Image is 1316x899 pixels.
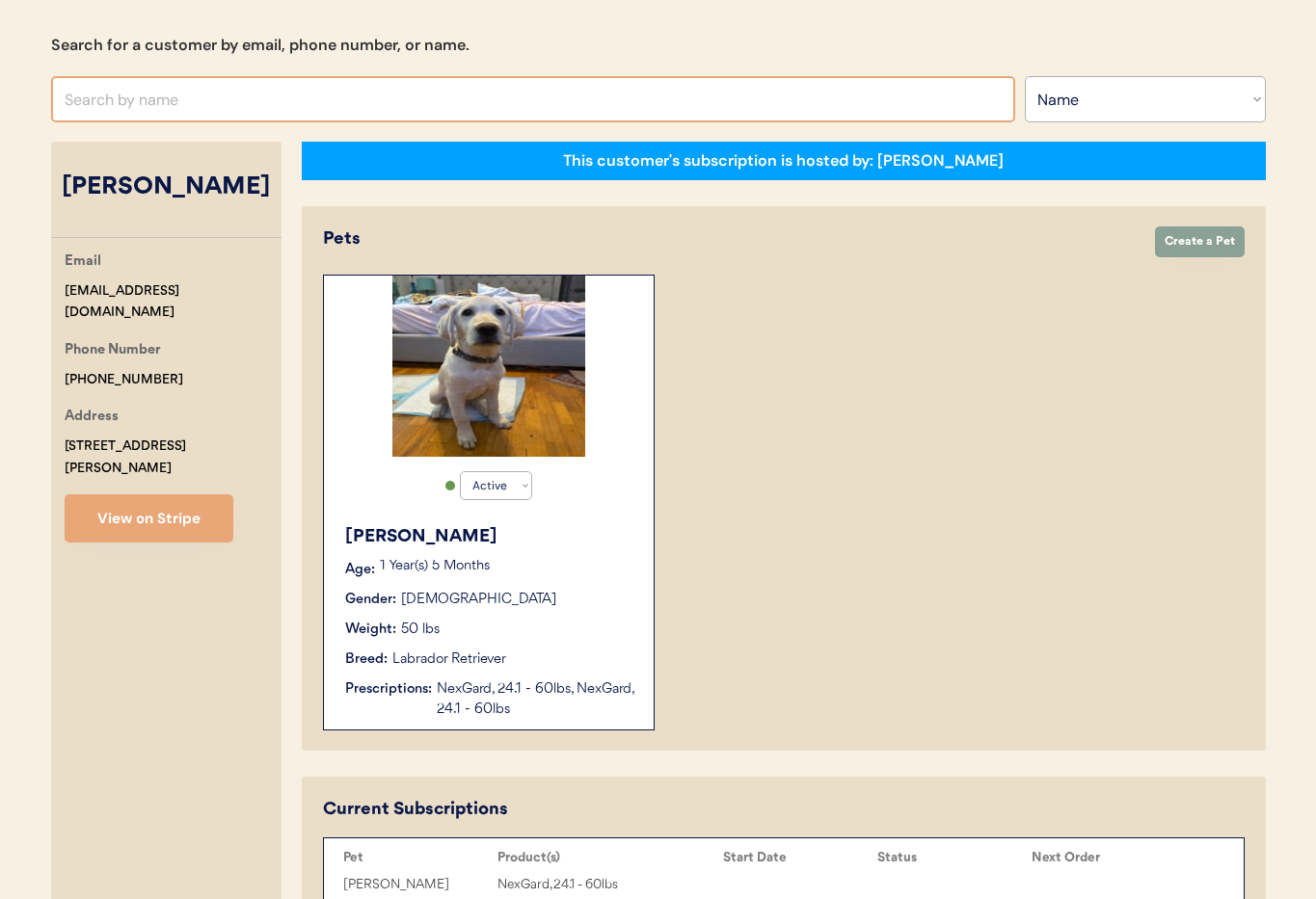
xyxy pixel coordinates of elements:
[65,406,119,430] div: Address
[345,679,432,700] div: Prescriptions:
[345,620,396,640] div: Weight:
[392,276,585,457] img: image.jpg
[877,850,1022,865] div: Status
[380,560,634,573] p: 1 Year(s) 5 Months
[345,649,388,670] div: Breed:
[51,34,470,57] div: Search for a customer by email, phone number, or name.
[65,494,233,542] button: View on Stripe
[1032,850,1176,865] div: Next Order
[343,874,488,896] div: [PERSON_NAME]
[51,170,282,206] div: [PERSON_NAME]
[401,590,556,610] div: [DEMOGRAPHIC_DATA]
[345,560,375,580] div: Age:
[65,436,282,480] div: [STREET_ADDRESS][PERSON_NAME]
[65,280,282,325] div: [EMAIL_ADDRESS][DOMAIN_NAME]
[65,369,183,391] div: [PHONE_NUMBER]
[497,850,713,865] div: Product(s)
[723,850,868,865] div: Start Date
[323,797,508,823] div: Current Subscriptions
[65,339,161,363] div: Phone Number
[343,850,488,865] div: Pet
[51,76,1015,122] input: Search by name
[323,226,1136,252] div: Pets
[437,679,634,720] div: NexGard, 24.1 - 60lbs, NexGard, 24.1 - 60lbs
[497,874,713,896] div: NexGard, 24.1 - 60lbs
[1155,226,1245,257] button: Create a Pet
[563,150,1004,172] div: This customer's subscription is hosted by: [PERSON_NAME]
[65,251,101,275] div: Email
[345,590,396,610] div: Gender:
[345,524,634,550] div: [PERSON_NAME]
[392,649,506,670] div: Labrador Retriever
[401,620,440,640] div: 50 lbs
